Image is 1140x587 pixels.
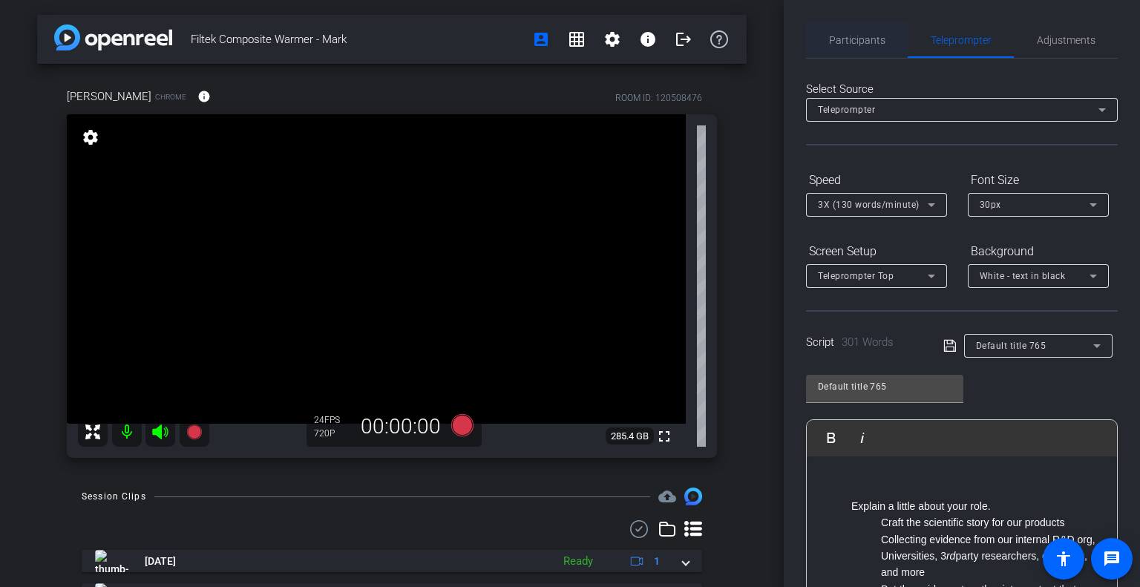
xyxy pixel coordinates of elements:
[615,91,702,105] div: ROOM ID: 120508476
[54,24,172,50] img: app-logo
[603,30,621,48] mat-icon: settings
[818,271,894,281] span: Teleprompter Top
[806,168,947,193] div: Speed
[842,335,894,349] span: 301 Words
[1055,550,1072,568] mat-icon: accessibility
[806,81,1118,98] div: Select Source
[145,554,176,569] span: [DATE]
[931,35,992,45] span: Teleprompter
[806,334,923,351] div: Script
[155,91,186,102] span: Chrome
[197,90,211,103] mat-icon: info
[881,531,1102,581] li: Collecting evidence from our internal R&D org, Universities, 3 party researchers, clinicians, and...
[654,554,660,569] span: 1
[82,550,702,572] mat-expansion-panel-header: thumb-nail[DATE]Ready1
[191,24,523,54] span: Filtek Composite Warmer - Mark
[976,341,1046,351] span: Default title 765
[67,88,151,105] span: [PERSON_NAME]
[968,239,1109,264] div: Background
[675,30,692,48] mat-icon: logout
[1103,550,1121,568] mat-icon: message
[818,105,875,115] span: Teleprompter
[80,128,101,146] mat-icon: settings
[881,514,1102,531] li: Craft the scientific story for our products
[324,415,340,425] span: FPS
[829,35,885,45] span: Participants
[351,414,451,439] div: 00:00:00
[532,30,550,48] mat-icon: account_box
[95,550,128,572] img: thumb-nail
[968,168,1109,193] div: Font Size
[568,30,586,48] mat-icon: grid_on
[556,553,600,570] div: Ready
[980,200,1001,210] span: 30px
[980,271,1066,281] span: White - text in black
[658,488,676,505] span: Destinations for your clips
[655,427,673,445] mat-icon: fullscreen
[314,427,351,439] div: 720P
[818,200,920,210] span: 3X (130 words/minute)
[946,550,955,562] em: rd
[606,427,654,445] span: 285.4 GB
[658,488,676,505] mat-icon: cloud_upload
[82,489,146,504] div: Session Clips
[684,488,702,505] img: Session clips
[314,414,351,426] div: 24
[818,378,951,396] input: Title
[1037,35,1095,45] span: Adjustments
[639,30,657,48] mat-icon: info
[806,239,947,264] div: Screen Setup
